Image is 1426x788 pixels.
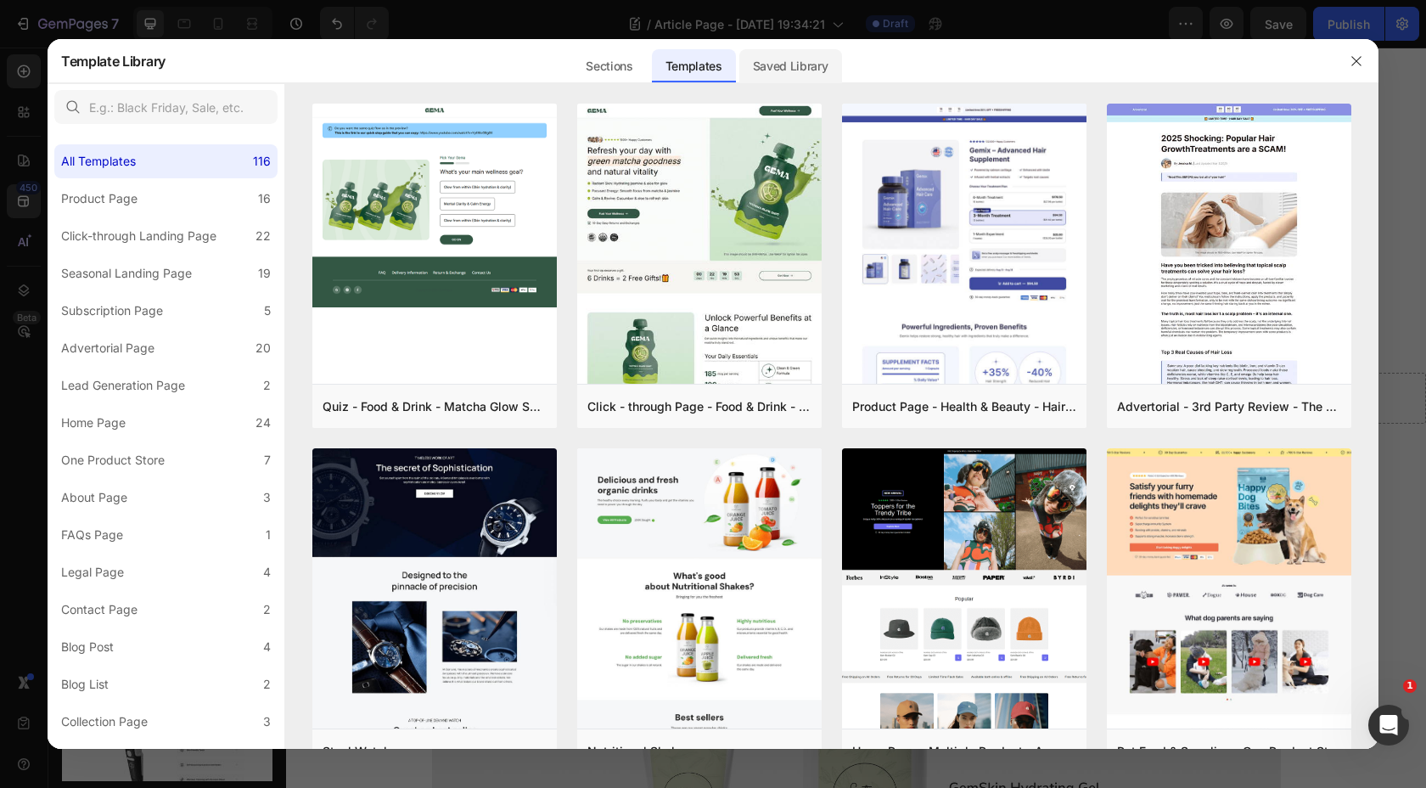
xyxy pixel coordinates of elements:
[263,674,271,695] div: 2
[61,674,109,695] div: Blog List
[739,49,842,83] div: Saved Library
[1368,705,1409,746] iframe: Intercom live chat
[263,637,271,657] div: 4
[61,375,185,396] div: Lead Generation Page
[61,226,216,246] div: Click-through Landing Page
[258,189,271,209] div: 16
[258,263,271,284] div: 19
[852,397,1076,417] div: Product Page - Health & Beauty - Hair Supplement
[255,226,271,246] div: 22
[263,712,271,732] div: 3
[61,599,138,620] div: Contact Page
[263,599,271,620] div: 2
[536,344,626,357] div: Drop element here
[323,741,404,762] div: Steel Watches
[334,32,993,236] p: As a specialist in PCOS and women’s health, I see many patients struggling with the frustrating s...
[852,741,1076,762] div: Home Page - Multiple Product - Apparel - Style 4
[264,301,271,321] div: 5
[61,450,165,470] div: One Product Store
[264,450,271,470] div: 7
[263,487,271,508] div: 3
[652,49,736,83] div: Templates
[148,22,277,224] p: [PERSON_NAME] [PERSON_NAME] is a board-certified [MEDICAL_DATA] with over 12 years of experience ...
[255,338,271,358] div: 20
[1117,741,1341,762] div: Pet Food & Supplies - One Product Store
[587,741,692,762] div: Nutritional Shakes
[266,525,271,545] div: 1
[61,39,166,83] h2: Template Library
[312,104,557,307] img: quiz-1.png
[61,487,127,508] div: About Page
[61,413,126,433] div: Home Page
[61,189,138,209] div: Product Page
[323,397,547,417] div: Quiz - Food & Drink - Matcha Glow Shot
[61,151,136,172] div: All Templates
[54,90,278,124] input: E.g.: Black Friday, Sale, etc.
[1117,397,1341,417] div: Advertorial - 3rd Party Review - The Before Image - Hair Supplement
[61,562,124,583] div: Legal Page
[572,49,646,83] div: Sections
[587,397,811,417] div: Click - through Page - Food & Drink - Matcha Glow Shot
[61,301,163,321] div: Subscription Page
[253,151,271,172] div: 116
[61,637,114,657] div: Blog Post
[263,375,271,396] div: 2
[255,413,271,433] div: 24
[61,712,148,732] div: Collection Page
[148,405,993,441] p: What’s included in GemSkin’s Acne Treatment Kit?
[263,562,271,583] div: 4
[61,338,154,358] div: Advertorial Page
[61,263,192,284] div: Seasonal Landing Page
[1403,679,1417,693] span: 1
[61,525,123,545] div: FAQs Page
